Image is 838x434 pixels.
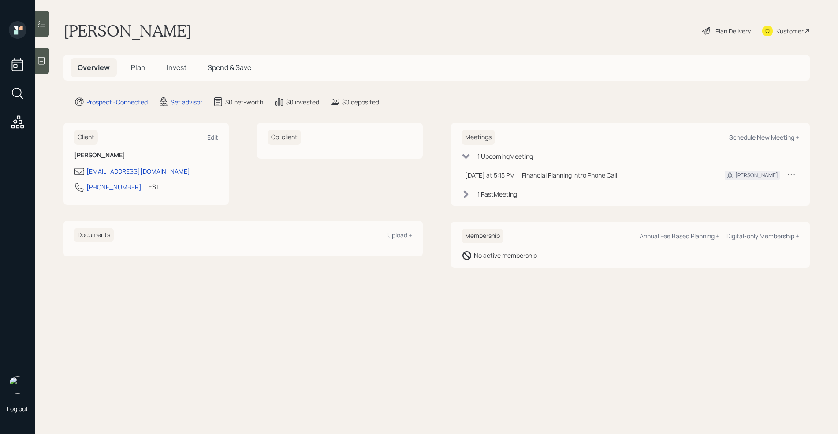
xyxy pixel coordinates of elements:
h1: [PERSON_NAME] [63,21,192,41]
div: Log out [7,404,28,413]
div: Upload + [387,231,412,239]
img: retirable_logo.png [9,376,26,394]
div: Prospect · Connected [86,97,148,107]
div: Set advisor [171,97,202,107]
h6: [PERSON_NAME] [74,152,218,159]
div: Edit [207,133,218,141]
div: Kustomer [776,26,804,36]
div: Digital-only Membership + [726,232,799,240]
div: Financial Planning Intro Phone Call [522,171,711,180]
div: [EMAIL_ADDRESS][DOMAIN_NAME] [86,167,190,176]
div: Schedule New Meeting + [729,133,799,141]
div: Annual Fee Based Planning + [640,232,719,240]
div: [PHONE_NUMBER] [86,182,142,192]
h6: Co-client [268,130,301,145]
div: EST [149,182,160,191]
div: $0 net-worth [225,97,263,107]
h6: Meetings [462,130,495,145]
div: $0 deposited [342,97,379,107]
div: Plan Delivery [715,26,751,36]
div: 1 Upcoming Meeting [477,152,533,161]
h6: Membership [462,229,503,243]
span: Overview [78,63,110,72]
h6: Documents [74,228,114,242]
div: No active membership [474,251,537,260]
h6: Client [74,130,98,145]
div: 1 Past Meeting [477,189,517,199]
div: [DATE] at 5:15 PM [465,171,515,180]
span: Spend & Save [208,63,251,72]
span: Invest [167,63,186,72]
div: [PERSON_NAME] [735,171,778,179]
span: Plan [131,63,145,72]
div: $0 invested [286,97,319,107]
